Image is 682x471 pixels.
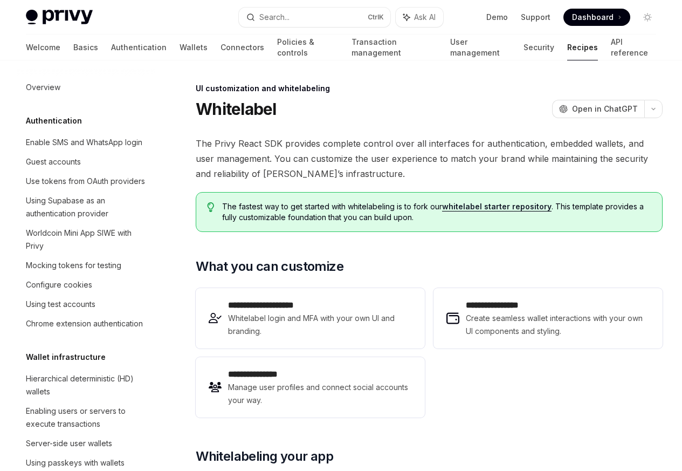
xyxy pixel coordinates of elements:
[259,11,290,24] div: Search...
[26,372,149,398] div: Hierarchical deterministic (HD) wallets
[111,35,167,60] a: Authentication
[521,12,550,23] a: Support
[17,401,155,434] a: Enabling users or servers to execute transactions
[17,369,155,401] a: Hierarchical deterministic (HD) wallets
[396,8,443,27] button: Ask AI
[17,78,155,97] a: Overview
[26,351,106,364] h5: Wallet infrastructure
[26,175,145,188] div: Use tokens from OAuth providers
[222,201,651,223] span: The fastest way to get started with whitelabeling is to fork our . This template provides a fully...
[572,104,638,114] span: Open in ChatGPT
[207,202,215,212] svg: Tip
[433,288,663,349] a: **** **** **** *Create seamless wallet interactions with your own UI components and styling.
[414,12,436,23] span: Ask AI
[450,35,511,60] a: User management
[228,312,412,338] span: Whitelabel login and MFA with your own UI and branding.
[277,35,339,60] a: Policies & controls
[26,227,149,252] div: Worldcoin Mini App SIWE with Privy
[180,35,208,60] a: Wallets
[17,172,155,191] a: Use tokens from OAuth providers
[17,434,155,453] a: Server-side user wallets
[26,317,143,330] div: Chrome extension authentication
[17,275,155,295] a: Configure cookies
[26,298,95,311] div: Using test accounts
[368,13,384,22] span: Ctrl K
[611,35,656,60] a: API reference
[17,223,155,256] a: Worldcoin Mini App SIWE with Privy
[17,295,155,314] a: Using test accounts
[26,10,93,25] img: light logo
[639,9,656,26] button: Toggle dark mode
[196,258,343,275] span: What you can customize
[523,35,554,60] a: Security
[228,381,412,407] span: Manage user profiles and connect social accounts your way.
[352,35,437,60] a: Transaction management
[26,81,60,94] div: Overview
[26,136,142,149] div: Enable SMS and WhatsApp login
[26,35,60,60] a: Welcome
[552,100,644,118] button: Open in ChatGPT
[572,12,614,23] span: Dashboard
[26,437,112,450] div: Server-side user wallets
[196,136,663,181] span: The Privy React SDK provides complete control over all interfaces for authentication, embedded wa...
[26,155,81,168] div: Guest accounts
[26,405,149,431] div: Enabling users or servers to execute transactions
[26,259,121,272] div: Mocking tokens for testing
[17,152,155,172] a: Guest accounts
[26,114,82,127] h5: Authentication
[17,133,155,152] a: Enable SMS and WhatsApp login
[73,35,98,60] a: Basics
[196,448,333,465] span: Whitelabeling your app
[17,191,155,223] a: Using Supabase as an authentication provider
[221,35,264,60] a: Connectors
[26,456,125,469] div: Using passkeys with wallets
[196,83,663,94] div: UI customization and whitelabeling
[486,12,508,23] a: Demo
[466,312,650,338] span: Create seamless wallet interactions with your own UI components and styling.
[239,8,390,27] button: Search...CtrlK
[26,194,149,220] div: Using Supabase as an authentication provider
[196,357,425,418] a: **** **** *****Manage user profiles and connect social accounts your way.
[442,202,552,211] a: whitelabel starter repository
[17,256,155,275] a: Mocking tokens for testing
[567,35,598,60] a: Recipes
[563,9,630,26] a: Dashboard
[17,314,155,333] a: Chrome extension authentication
[196,99,277,119] h1: Whitelabel
[26,278,92,291] div: Configure cookies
